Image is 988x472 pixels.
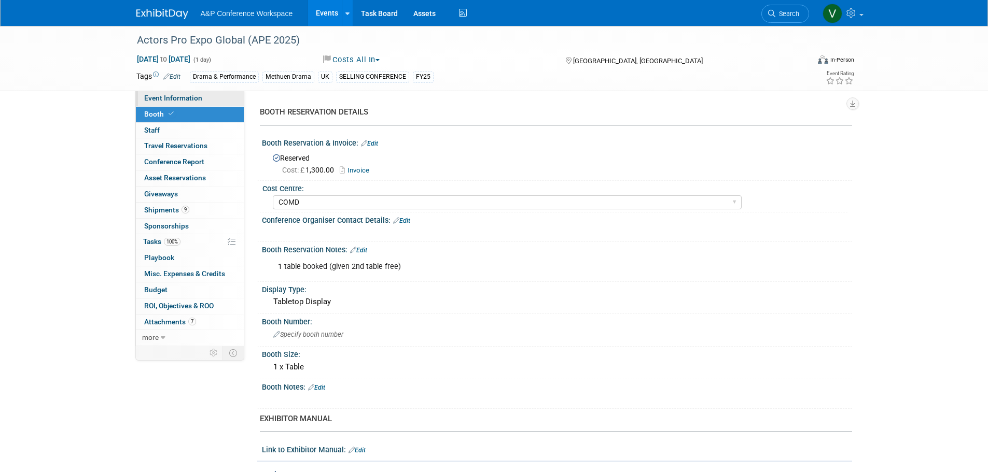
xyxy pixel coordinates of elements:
span: (1 day) [192,56,211,63]
span: [DATE] [DATE] [136,54,191,64]
span: Specify booth number [273,331,343,338]
a: Event Information [136,91,244,106]
div: In-Person [830,56,854,64]
div: Booth Size: [262,347,852,360]
span: Budget [144,285,168,294]
a: Booth [136,107,244,122]
div: 1 x Table [270,359,844,375]
div: Actors Pro Expo Global (APE 2025) [133,31,794,50]
a: Tasks100% [136,234,244,250]
div: Booth Reservation & Invoice: [262,135,852,149]
div: Reserved [270,150,844,176]
a: Asset Reservations [136,170,244,186]
div: Booth Notes: [262,379,852,393]
span: Sponsorships [144,222,189,230]
a: Edit [350,247,367,254]
span: ROI, Objectives & ROO [144,302,214,310]
div: Cost Centre: [262,181,847,194]
span: A&P Conference Workspace [201,9,293,18]
a: Shipments9 [136,203,244,218]
a: Misc. Expenses & Credits [136,266,244,282]
span: Misc. Expenses & Credits [144,269,225,278]
span: Tasks [143,237,180,246]
span: Giveaways [144,190,178,198]
span: Playbook [144,253,174,262]
div: Tabletop Display [270,294,844,310]
a: Attachments7 [136,314,244,330]
div: BOOTH RESERVATION DETAILS [260,107,844,118]
span: to [159,55,169,63]
a: Edit [308,384,325,391]
span: Event Information [144,94,202,102]
span: Conference Report [144,158,204,166]
div: Drama & Performance [190,71,259,82]
a: ROI, Objectives & ROO [136,298,244,314]
span: 7 [188,318,196,325]
a: Travel Reservations [136,138,244,154]
img: Vivien Quick [823,4,842,23]
a: Conference Report [136,154,244,170]
a: Edit [349,447,366,454]
span: 9 [182,206,189,213]
span: Asset Reservations [144,174,206,182]
span: Travel Reservations [144,141,207,150]
span: 100% [164,238,180,246]
div: UK [318,71,332,82]
div: Conference Organiser Contact Details: [262,212,852,226]
img: Format-Inperson.png [818,55,828,64]
span: [GEOGRAPHIC_DATA], [GEOGRAPHIC_DATA] [573,57,703,65]
a: Budget [136,282,244,298]
span: Staff [144,126,160,134]
a: Staff [136,123,244,138]
div: Link to Exhibitor Manual: [262,442,852,455]
div: Event Format [748,54,855,69]
a: Edit [163,73,180,80]
span: more [142,333,159,341]
a: Invoice [340,166,374,174]
a: more [136,330,244,346]
span: Search [775,10,799,18]
a: Playbook [136,250,244,266]
div: EXHIBITOR MANUAL [260,413,844,424]
a: Edit [361,140,378,147]
div: Display Type: [262,282,852,295]
a: Edit [393,217,410,224]
a: Search [761,5,809,23]
div: 1 table booked (given 2nd table free) [271,256,738,277]
span: Attachments [144,318,196,326]
td: Toggle Event Tabs [222,346,244,360]
i: Booth reservation complete [169,111,174,117]
div: Booth Reservation Notes: [262,242,852,255]
img: ExhibitDay [136,9,188,19]
div: SELLING CONFERENCE [336,71,409,82]
span: 1,300.00 [282,166,338,174]
div: Methuen Drama [262,71,314,82]
span: Shipments [144,206,189,214]
div: FY25 [413,71,434,82]
span: Booth [144,110,176,118]
div: Booth Number: [262,314,852,327]
a: Giveaways [136,187,244,202]
span: Cost: £ [282,166,305,174]
td: Personalize Event Tab Strip [205,346,223,360]
td: Tags [136,71,180,83]
div: Event Rating [826,71,854,76]
a: Sponsorships [136,219,244,234]
button: Costs All In [319,54,384,65]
